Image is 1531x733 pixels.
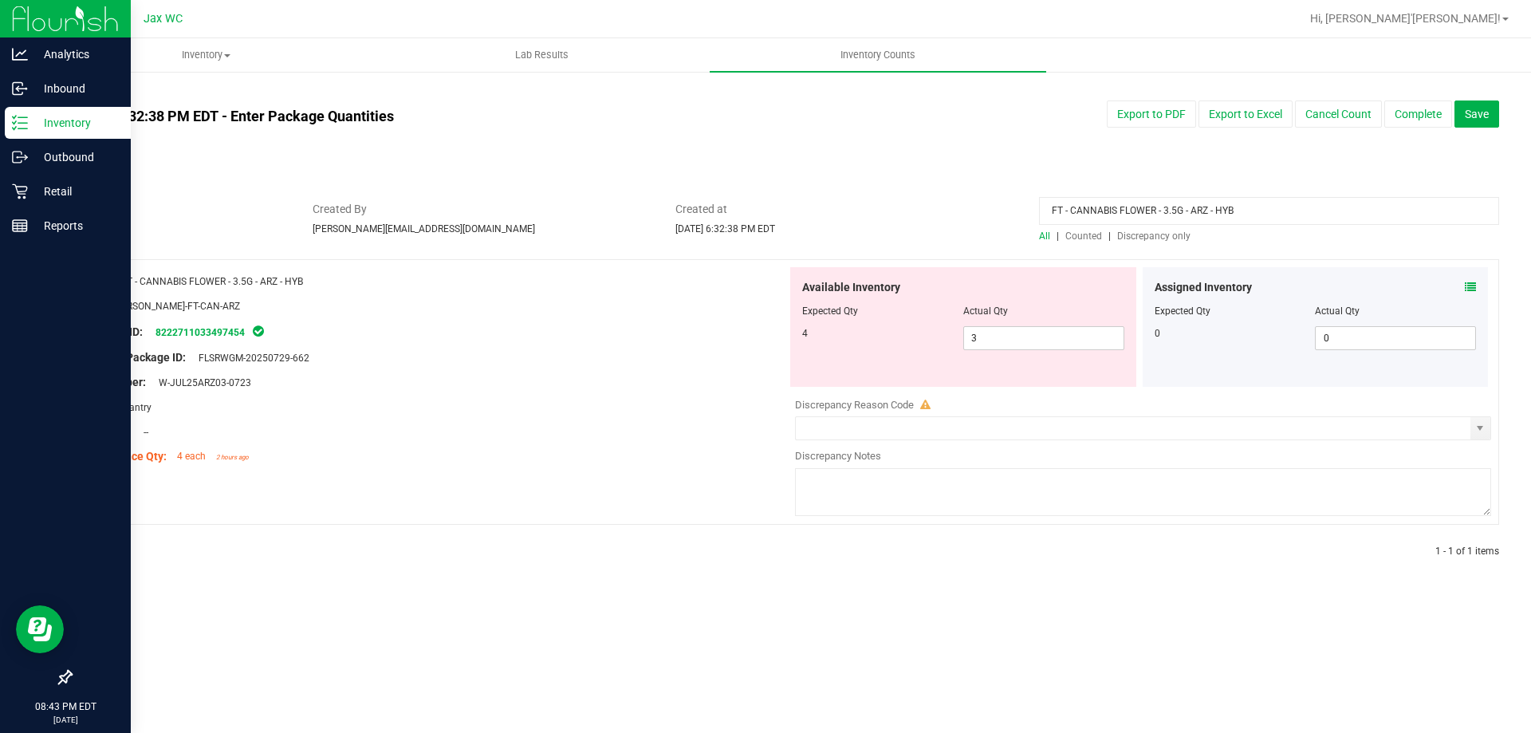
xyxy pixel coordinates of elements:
[144,12,183,26] span: Jax WC
[39,48,373,62] span: Inventory
[710,38,1045,72] a: Inventory Counts
[121,276,303,287] span: FT - CANNABIS FLOWER - 3.5G - ARZ - HYB
[28,79,124,98] p: Inbound
[1155,304,1316,318] div: Expected Qty
[1315,304,1476,318] div: Actual Qty
[12,183,28,199] inline-svg: Retail
[1065,231,1102,242] span: Counted
[1310,12,1501,25] span: Hi, [PERSON_NAME]'[PERSON_NAME]!
[1117,231,1191,242] span: Discrepancy only
[374,38,710,72] a: Lab Results
[12,81,28,97] inline-svg: Inbound
[1316,327,1475,349] input: 0
[1039,231,1057,242] a: All
[12,218,28,234] inline-svg: Reports
[819,48,937,62] span: Inventory Counts
[313,223,535,234] span: [PERSON_NAME][EMAIL_ADDRESS][DOMAIN_NAME]
[251,323,266,339] span: In Sync
[494,48,590,62] span: Lab Results
[1454,100,1499,128] button: Save
[28,216,124,235] p: Reports
[1384,100,1452,128] button: Complete
[136,427,148,438] span: --
[675,223,775,234] span: [DATE] 6:32:38 PM EDT
[1107,100,1196,128] button: Export to PDF
[795,399,914,411] span: Discrepancy Reason Code
[155,327,245,338] a: 8222711033497454
[802,305,858,317] span: Expected Qty
[191,353,309,364] span: FLSRWGM-20250729-662
[795,448,1491,464] div: Discrepancy Notes
[1108,231,1111,242] span: |
[112,301,240,312] span: [PERSON_NAME]-FT-CAN-ARZ
[216,454,249,461] span: 2 hours ago
[1061,231,1108,242] a: Counted
[675,201,1015,218] span: Created at
[1155,326,1316,341] div: 0
[28,113,124,132] p: Inventory
[1295,100,1382,128] button: Cancel Count
[1113,231,1191,242] a: Discrepancy only
[802,328,808,339] span: 4
[16,605,64,653] iframe: Resource center
[1465,108,1489,120] span: Save
[28,182,124,201] p: Retail
[7,700,124,714] p: 08:43 PM EDT
[1039,231,1050,242] span: All
[1039,197,1499,225] input: Type item name or package id
[83,351,186,364] span: Original Package ID:
[151,377,251,388] span: W-JUL25ARZ03-0723
[12,149,28,165] inline-svg: Outbound
[964,327,1124,349] input: 3
[313,201,652,218] span: Created By
[38,38,374,72] a: Inventory
[12,115,28,131] inline-svg: Inventory
[70,201,289,218] span: Status
[1470,417,1490,439] span: select
[12,46,28,62] inline-svg: Analytics
[1057,231,1059,242] span: |
[70,108,894,124] h4: [DATE] 6:32:38 PM EDT - Enter Package Quantities
[802,279,900,296] span: Available Inventory
[1155,279,1252,296] span: Assigned Inventory
[7,714,124,726] p: [DATE]
[115,402,152,413] span: Pantry
[963,305,1008,317] span: Actual Qty
[28,45,124,64] p: Analytics
[177,451,206,462] span: 4 each
[1198,100,1293,128] button: Export to Excel
[28,148,124,167] p: Outbound
[1435,546,1499,557] span: 1 - 1 of 1 items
